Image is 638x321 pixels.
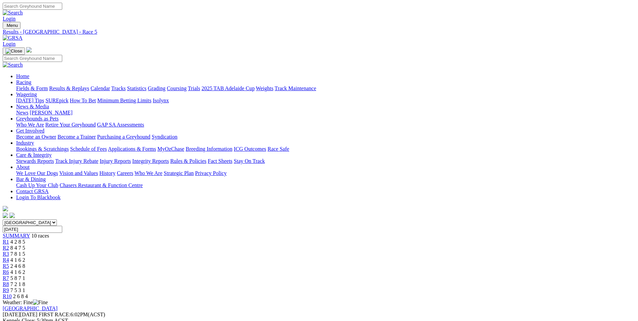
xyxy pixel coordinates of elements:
a: R5 [3,263,9,269]
a: Contact GRSA [16,188,48,194]
a: Greyhounds as Pets [16,116,59,121]
a: Rules & Policies [170,158,207,164]
a: Results & Replays [49,85,89,91]
a: Minimum Betting Limits [97,98,151,103]
a: Login [3,41,15,47]
span: 7 8 1 5 [10,251,25,257]
a: R1 [3,239,9,245]
a: Breeding Information [186,146,232,152]
img: twitter.svg [9,213,15,218]
a: R3 [3,251,9,257]
a: R4 [3,257,9,263]
a: Fields & Form [16,85,48,91]
span: 4 1 6 2 [10,269,25,275]
a: Become a Trainer [58,134,96,140]
a: Get Involved [16,128,44,134]
div: Greyhounds as Pets [16,122,635,128]
a: Tracks [111,85,126,91]
a: Schedule of Fees [70,146,107,152]
a: Purchasing a Greyhound [97,134,150,140]
div: Racing [16,85,635,92]
span: 5 8 7 1 [10,275,25,281]
a: We Love Our Dogs [16,170,58,176]
span: 4 2 8 5 [10,239,25,245]
a: R9 [3,287,9,293]
a: Integrity Reports [132,158,169,164]
a: Retire Your Greyhound [45,122,96,128]
a: Stewards Reports [16,158,54,164]
a: News & Media [16,104,49,109]
a: Trials [188,85,200,91]
a: Racing [16,79,31,85]
a: Home [16,73,29,79]
img: facebook.svg [3,213,8,218]
a: Applications & Forms [108,146,156,152]
a: Stay On Track [234,158,265,164]
a: Vision and Values [59,170,98,176]
a: Weights [256,85,273,91]
div: Bar & Dining [16,182,635,188]
a: Grading [148,85,165,91]
div: Care & Integrity [16,158,635,164]
div: About [16,170,635,176]
a: R6 [3,269,9,275]
span: R2 [3,245,9,251]
a: SUMMARY [3,233,30,239]
img: Search [3,10,23,16]
a: About [16,164,30,170]
a: Syndication [152,134,177,140]
div: Industry [16,146,635,152]
a: Cash Up Your Club [16,182,58,188]
a: Results - [GEOGRAPHIC_DATA] - Race 5 [3,29,635,35]
span: 7 2 1 8 [10,281,25,287]
a: History [99,170,115,176]
span: 4 1 6 2 [10,257,25,263]
span: 6:02PM(ACST) [39,312,105,317]
a: Statistics [127,85,147,91]
span: R7 [3,275,9,281]
span: Weather: Fine [3,299,48,305]
a: Privacy Policy [195,170,227,176]
img: Fine [33,299,48,306]
a: MyOzChase [157,146,184,152]
a: Fact Sheets [208,158,232,164]
a: Race Safe [267,146,289,152]
a: Become an Owner [16,134,56,140]
span: 10 races [31,233,49,239]
div: Wagering [16,98,635,104]
img: logo-grsa-white.png [3,206,8,211]
a: Chasers Restaurant & Function Centre [60,182,143,188]
img: GRSA [3,35,23,41]
span: Menu [7,23,18,28]
a: Login To Blackbook [16,194,61,200]
a: How To Bet [70,98,96,103]
a: 2025 TAB Adelaide Cup [201,85,255,91]
a: News [16,110,28,115]
a: ICG Outcomes [234,146,266,152]
a: R8 [3,281,9,287]
a: Who We Are [16,122,44,128]
a: [PERSON_NAME] [30,110,72,115]
a: Calendar [90,85,110,91]
a: Coursing [167,85,187,91]
a: Strategic Plan [164,170,194,176]
a: Bar & Dining [16,176,46,182]
a: Login [3,16,15,22]
button: Toggle navigation [3,47,25,55]
img: logo-grsa-white.png [26,47,32,52]
div: Get Involved [16,134,635,140]
span: 7 5 3 1 [10,287,25,293]
a: R10 [3,293,12,299]
input: Search [3,55,62,62]
input: Select date [3,226,62,233]
a: Isolynx [153,98,169,103]
a: Careers [117,170,133,176]
a: Track Maintenance [275,85,316,91]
